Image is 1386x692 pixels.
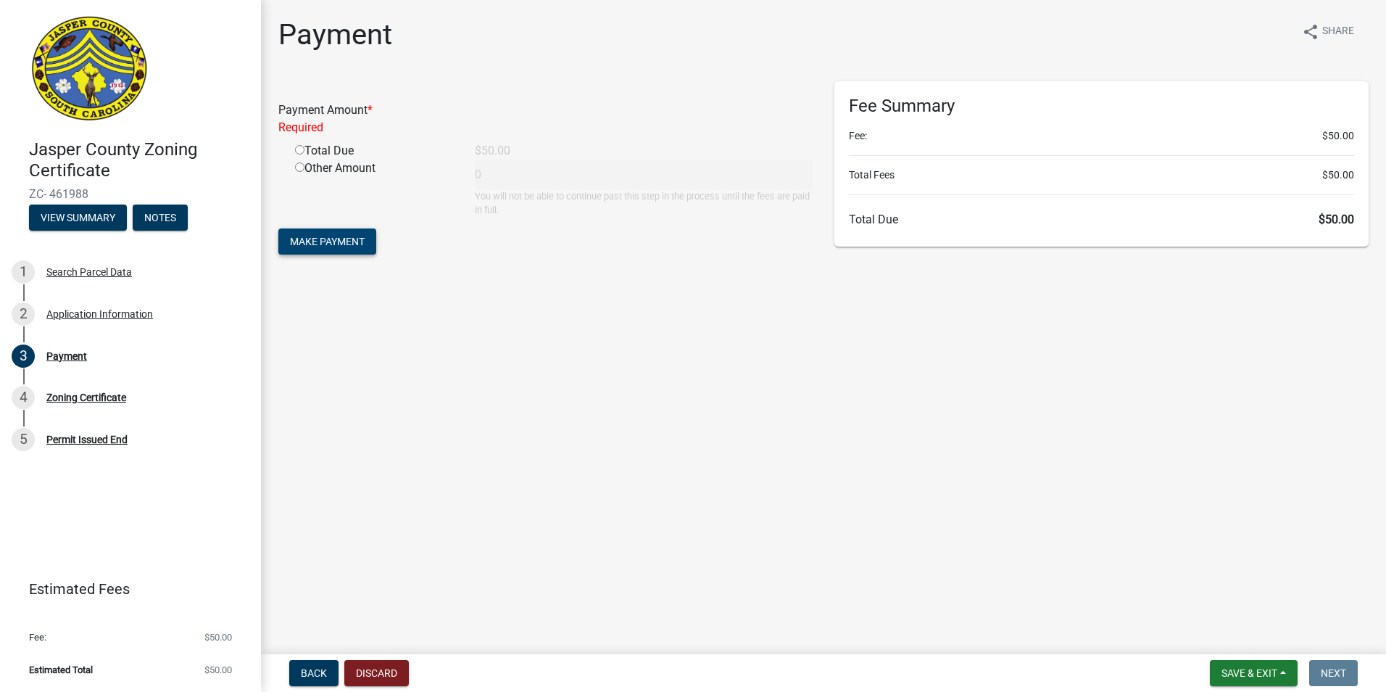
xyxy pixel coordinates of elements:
button: Back [289,660,339,686]
span: ZC- 461988 [29,187,232,201]
span: Fee: [29,633,46,642]
div: Required [278,119,813,136]
h1: Payment [278,17,392,52]
button: Make Payment [278,228,376,255]
div: 5 [12,428,35,451]
span: Share [1322,23,1354,41]
h6: Total Due [849,213,1354,226]
span: $50.00 [204,665,232,675]
div: Payment Amount [267,102,823,136]
span: Save & Exit [1221,667,1277,679]
div: Total Due [284,142,464,160]
div: Payment [46,351,87,361]
div: Zoning Certificate [46,392,126,403]
li: Fee: [849,128,1354,144]
div: 1 [12,260,35,284]
li: Total Fees [849,168,1354,183]
span: $50.00 [204,633,232,642]
a: Estimated Fees [12,574,238,604]
button: Next [1309,660,1358,686]
div: Other Amount [284,160,464,217]
span: Back [301,667,327,679]
div: 2 [12,302,35,326]
wm-modal-confirm: Summary [29,213,127,224]
div: Permit Issued End [46,434,128,445]
h6: Fee Summary [849,96,1354,117]
h4: Jasper County Zoning Certificate [29,139,249,181]
button: Save & Exit [1210,660,1298,686]
i: share [1302,23,1319,41]
span: Make Payment [290,236,365,247]
button: View Summary [29,205,127,231]
span: $50.00 [1322,128,1354,144]
img: Jasper County, South Carolina [29,15,150,124]
wm-modal-confirm: Notes [133,213,188,224]
button: shareShare [1290,17,1366,46]
span: $50.00 [1322,168,1354,183]
div: 3 [12,345,35,368]
div: 4 [12,386,35,409]
div: Application Information [46,309,153,319]
div: Search Parcel Data [46,267,132,277]
button: Notes [133,205,188,231]
span: Estimated Total [29,665,93,675]
button: Discard [344,660,409,686]
span: Next [1321,667,1346,679]
span: $50.00 [1319,213,1354,226]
